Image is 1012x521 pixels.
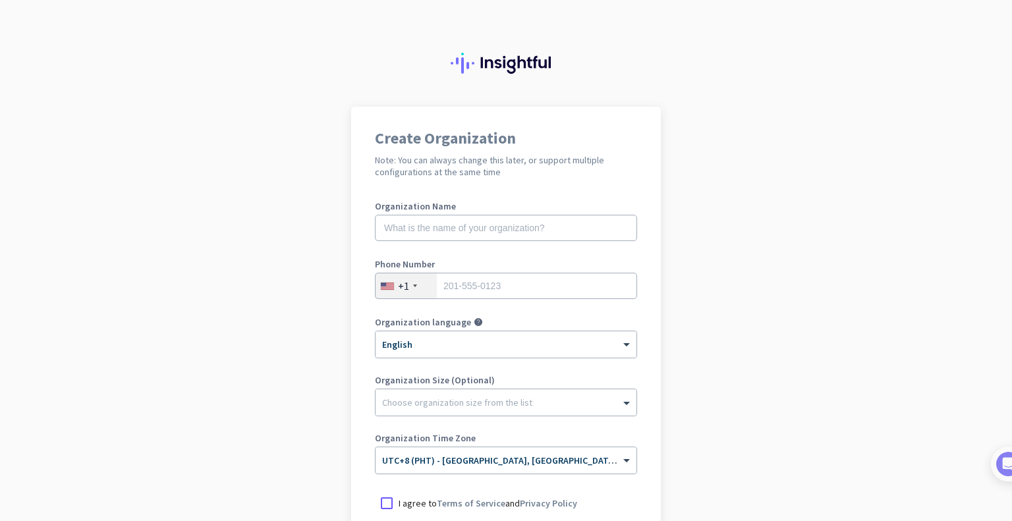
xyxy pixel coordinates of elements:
[451,53,561,74] img: Insightful
[375,154,637,178] h2: Note: You can always change this later, or support multiple configurations at the same time
[375,260,637,269] label: Phone Number
[375,202,637,211] label: Organization Name
[375,375,637,385] label: Organization Size (Optional)
[375,273,637,299] input: 201-555-0123
[375,215,637,241] input: What is the name of your organization?
[520,497,577,509] a: Privacy Policy
[375,317,471,327] label: Organization language
[437,497,505,509] a: Terms of Service
[375,433,637,443] label: Organization Time Zone
[398,279,409,292] div: +1
[474,317,483,327] i: help
[399,497,577,510] p: I agree to and
[375,130,637,146] h1: Create Organization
